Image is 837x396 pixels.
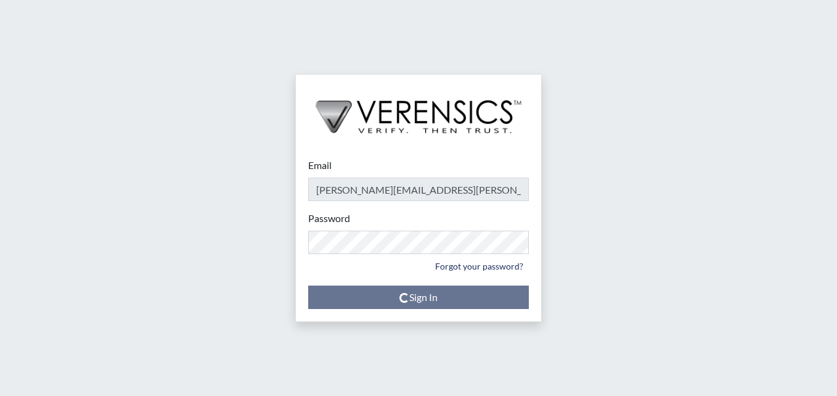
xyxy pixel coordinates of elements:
[430,257,529,276] a: Forgot your password?
[308,211,350,226] label: Password
[296,75,541,146] img: logo-wide-black.2aad4157.png
[308,178,529,201] input: Email
[308,158,332,173] label: Email
[308,286,529,309] button: Sign In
